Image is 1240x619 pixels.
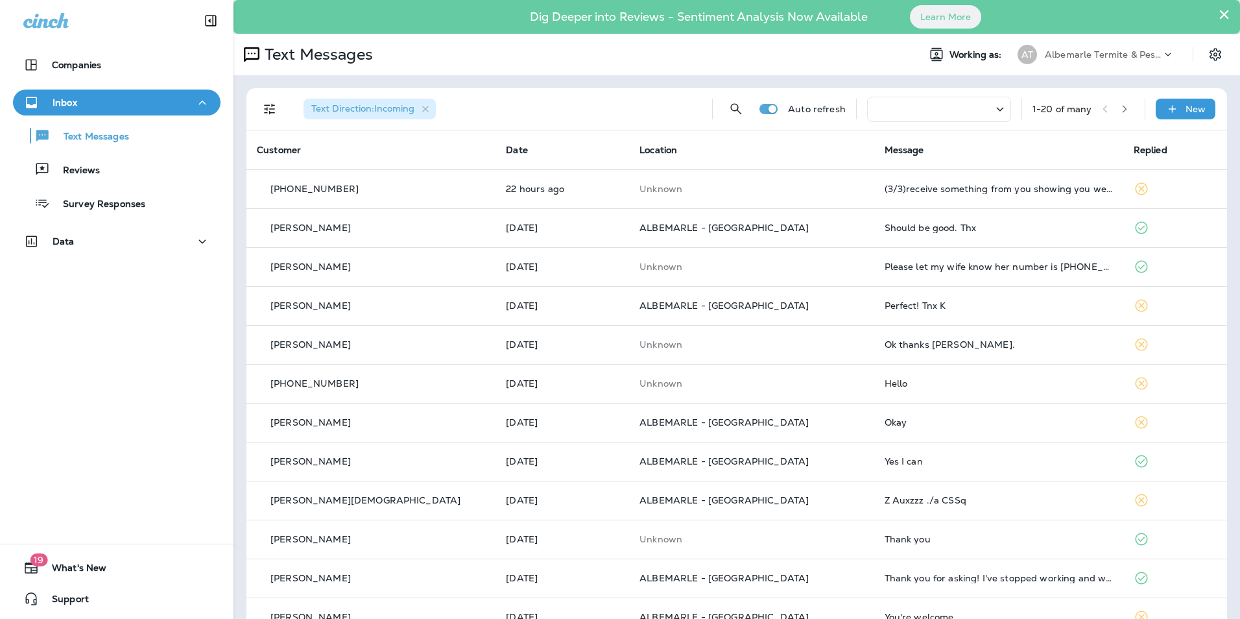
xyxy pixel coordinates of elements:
[257,96,283,122] button: Filters
[639,184,863,194] p: This customer does not have a last location and the phone number they messaged is not assigned to...
[885,300,1113,311] div: Perfect! Tnx K
[506,417,619,428] p: Sep 26, 2025 09:01 AM
[639,455,809,467] span: ALBEMARLE - [GEOGRAPHIC_DATA]
[259,45,373,64] p: Text Messages
[639,417,809,428] span: ALBEMARLE - [GEOGRAPHIC_DATA]
[1204,43,1227,66] button: Settings
[506,534,619,544] p: Sep 24, 2025 08:12 AM
[30,553,47,566] span: 19
[270,456,351,467] p: [PERSON_NAME]
[885,534,1113,544] div: Thank you
[885,223,1113,233] div: Should be good. Thx
[885,573,1113,583] div: Thank you for asking! I've stopped working and we're trying to figure just our finances right now...
[885,339,1113,350] div: Ok thanks Danielle.
[885,144,924,156] span: Message
[506,300,619,311] p: Oct 6, 2025 08:43 AM
[639,572,809,584] span: ALBEMARLE - [GEOGRAPHIC_DATA]
[885,495,1113,505] div: Z Auxzzz ./a CSSq
[13,189,221,217] button: Survey Responses
[639,494,809,506] span: ALBEMARLE - [GEOGRAPHIC_DATA]
[506,261,619,272] p: Oct 6, 2025 08:44 AM
[506,144,528,156] span: Date
[639,534,863,544] p: This customer does not have a last location and the phone number they messaged is not assigned to...
[13,228,221,254] button: Data
[270,534,351,544] p: [PERSON_NAME]
[13,52,221,78] button: Companies
[50,199,145,211] p: Survey Responses
[1218,4,1230,25] button: Close
[39,563,106,578] span: What's New
[53,236,75,247] p: Data
[885,378,1113,389] div: Hello
[788,104,846,114] p: Auto refresh
[13,156,221,183] button: Reviews
[639,378,863,389] p: This customer does not have a last location and the phone number they messaged is not assigned to...
[723,96,749,122] button: Search Messages
[1045,49,1162,60] p: Albemarle Termite & Pest Control
[193,8,229,34] button: Collapse Sidebar
[270,573,351,583] p: [PERSON_NAME]
[270,417,351,428] p: [PERSON_NAME]
[270,495,460,505] p: [PERSON_NAME][DEMOGRAPHIC_DATA]
[52,60,101,70] p: Companies
[492,15,905,19] p: Dig Deeper into Reviews - Sentiment Analysis Now Available
[885,261,1113,272] div: Please let my wife know her number is 252-337-5241 Thank you
[13,555,221,581] button: 19What's New
[1186,104,1206,114] p: New
[506,339,619,350] p: Oct 6, 2025 08:28 AM
[53,97,77,108] p: Inbox
[506,573,619,583] p: Sep 22, 2025 10:41 AM
[50,165,100,177] p: Reviews
[257,144,301,156] span: Customer
[270,378,359,389] p: [PHONE_NUMBER]
[270,300,351,311] p: [PERSON_NAME]
[13,122,221,149] button: Text Messages
[1134,144,1167,156] span: Replied
[13,90,221,115] button: Inbox
[885,184,1113,194] div: (3/3)receive something from you showing you went out and checked both structures?.
[270,223,351,233] p: [PERSON_NAME]
[51,131,129,143] p: Text Messages
[311,103,414,114] span: Text Direction : Incoming
[639,300,809,311] span: ALBEMARLE - [GEOGRAPHIC_DATA]
[639,222,809,234] span: ALBEMARLE - [GEOGRAPHIC_DATA]
[270,184,359,194] p: [PHONE_NUMBER]
[639,339,863,350] p: This customer does not have a last location and the phone number they messaged is not assigned to...
[270,261,351,272] p: [PERSON_NAME]
[885,417,1113,428] div: Okay
[639,261,863,272] p: This customer does not have a last location and the phone number they messaged is not assigned to...
[910,5,981,29] button: Learn More
[506,184,619,194] p: Oct 7, 2025 03:27 PM
[1018,45,1037,64] div: AT
[304,99,436,119] div: Text Direction:Incoming
[13,586,221,612] button: Support
[885,456,1113,467] div: Yes I can
[270,339,351,350] p: [PERSON_NAME]
[506,456,619,467] p: Sep 25, 2025 08:29 AM
[506,223,619,233] p: Oct 6, 2025 11:34 AM
[506,495,619,505] p: Sep 24, 2025 02:01 PM
[1032,104,1092,114] div: 1 - 20 of many
[949,49,1005,60] span: Working as:
[506,378,619,389] p: Oct 4, 2025 05:55 PM
[39,594,89,609] span: Support
[639,144,677,156] span: Location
